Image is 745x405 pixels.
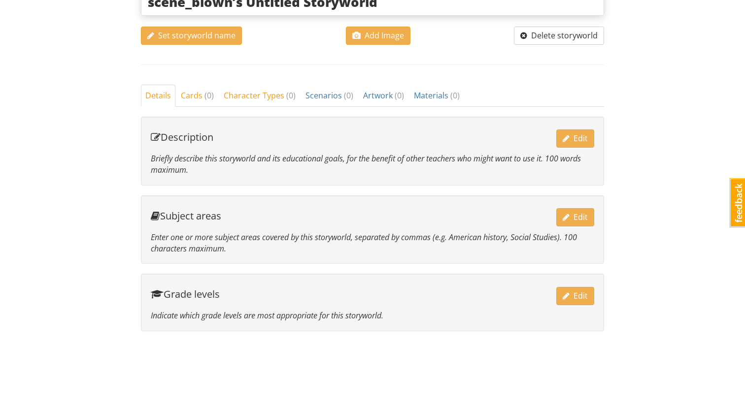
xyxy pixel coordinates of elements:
span: Edit [563,212,588,222]
h4: Subject areas [151,211,221,221]
em: Enter one or more subject areas covered by this storyworld, separated by commas (e.g. American hi... [151,232,577,254]
span: Delete storyworld [520,30,598,41]
button: Add Image [346,27,410,45]
span: Artwork [363,90,404,101]
span: Edit [563,133,588,144]
button: Set storyworld name [141,27,242,45]
span: Character Types [224,90,296,101]
span: Edit [563,290,588,301]
span: Set storyworld name [147,30,236,41]
span: Materials [414,90,460,101]
h4: Description [151,132,213,143]
em: Briefly describe this storyworld and its educational goals, for the benefit of other teachers who... [151,153,581,175]
span: Cards [181,90,214,101]
span: ( 0 ) [204,90,214,101]
span: ( 0 ) [395,90,404,101]
span: Scenarios [305,90,353,101]
em: Indicate which grade levels are most appropriate for this storyworld. [151,310,383,321]
h4: Grade levels [151,289,220,300]
span: ( 0 ) [344,90,353,101]
button: Edit [556,208,594,226]
button: Edit [556,287,594,305]
button: Edit [556,129,594,148]
button: Delete storyworld [514,27,604,45]
span: ( 0 ) [450,90,460,101]
span: ( 0 ) [286,90,296,101]
span: Add Image [352,30,404,41]
span: Details [145,90,171,101]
